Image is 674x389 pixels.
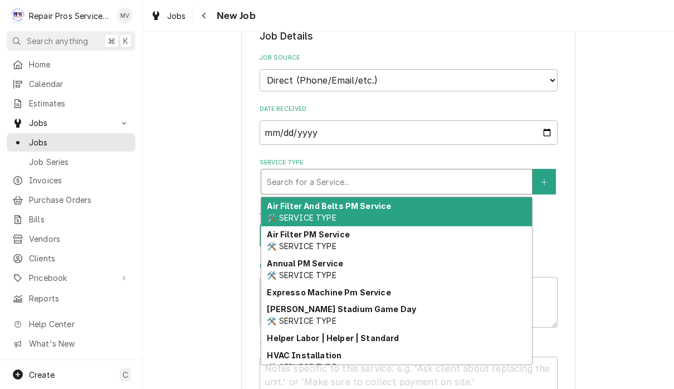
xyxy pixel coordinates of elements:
[196,7,213,25] button: Navigate back
[29,272,113,284] span: Pricebook
[533,169,556,194] button: Create New Service
[29,194,130,206] span: Purchase Orders
[260,342,558,351] label: Technician Instructions
[29,137,130,148] span: Jobs
[260,208,558,217] label: Job Type
[260,29,558,43] legend: Job Details
[29,293,130,304] span: Reports
[213,8,256,23] span: New Job
[267,333,399,343] strong: Helper Labor | Helper | Standard
[267,241,336,251] span: 🛠️ SERVICE TYPE
[7,31,135,51] button: Search anything⌘K
[267,351,341,360] strong: HVAC Installation
[260,262,558,271] label: Reason For Call
[267,304,416,314] strong: [PERSON_NAME] Stadium Game Day
[29,338,129,349] span: What's New
[541,178,548,186] svg: Create New Service
[260,158,558,167] label: Service Type
[7,153,135,171] a: Job Series
[10,8,26,23] div: R
[29,213,130,225] span: Bills
[29,233,130,245] span: Vendors
[29,252,130,264] span: Clients
[7,191,135,209] a: Purchase Orders
[7,315,135,333] a: Go to Help Center
[260,262,558,328] div: Reason For Call
[7,210,135,228] a: Bills
[7,55,135,74] a: Home
[260,208,558,248] div: Job Type
[29,59,130,70] span: Home
[7,114,135,132] a: Go to Jobs
[29,318,129,330] span: Help Center
[267,259,343,268] strong: Annual PM Service
[29,117,113,129] span: Jobs
[7,334,135,353] a: Go to What's New
[267,288,390,297] strong: Expresso Machine Pm Service
[260,158,558,194] div: Service Type
[7,94,135,113] a: Estimates
[27,35,88,47] span: Search anything
[260,54,558,91] div: Job Source
[29,10,111,22] div: Repair Pros Services Inc
[267,230,349,239] strong: Air Filter PM Service
[7,230,135,248] a: Vendors
[123,35,128,47] span: K
[7,171,135,189] a: Invoices
[7,269,135,287] a: Go to Pricebook
[267,270,336,280] span: 🛠️ SERVICE TYPE
[7,289,135,308] a: Reports
[260,120,558,145] input: yyyy-mm-dd
[7,75,135,93] a: Calendar
[7,249,135,268] a: Clients
[167,10,186,22] span: Jobs
[267,316,336,325] span: 🛠️ SERVICE TYPE
[267,362,336,372] span: 🛠️ SERVICE TYPE
[10,8,26,23] div: Repair Pros Services Inc's Avatar
[260,105,558,144] div: Date Received
[123,369,128,381] span: C
[29,370,55,380] span: Create
[117,8,133,23] div: MV
[267,201,391,211] strong: Air Filter And Belts PM Service
[260,105,558,114] label: Date Received
[29,156,130,168] span: Job Series
[117,8,133,23] div: Mindy Volker's Avatar
[29,78,130,90] span: Calendar
[108,35,115,47] span: ⌘
[267,213,336,222] span: 🛠️ SERVICE TYPE
[146,7,191,25] a: Jobs
[29,174,130,186] span: Invoices
[260,54,558,62] label: Job Source
[29,98,130,109] span: Estimates
[7,133,135,152] a: Jobs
